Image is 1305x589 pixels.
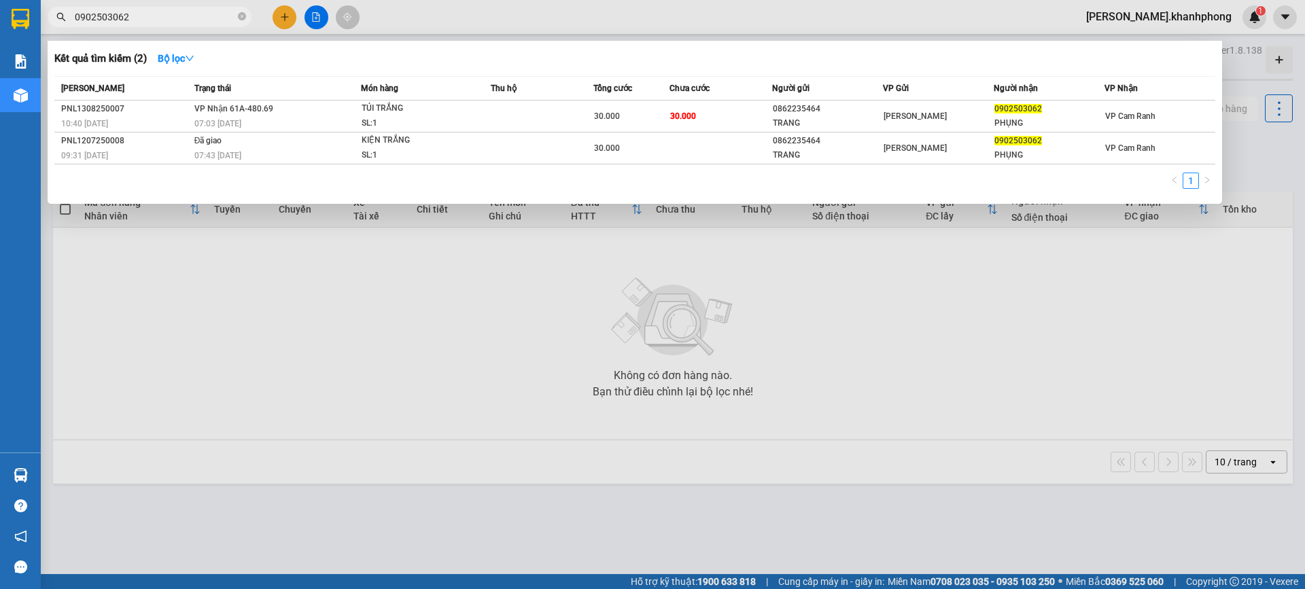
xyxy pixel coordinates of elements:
span: search [56,12,66,22]
span: close-circle [238,12,246,20]
span: 30.000 [670,111,696,121]
span: [PERSON_NAME] [61,84,124,93]
span: Đã giao [194,136,222,145]
span: Người gửi [772,84,810,93]
span: [PERSON_NAME] [884,143,947,153]
img: warehouse-icon [14,468,28,482]
span: right [1203,176,1211,184]
span: message [14,560,27,573]
span: Thu hộ [491,84,517,93]
li: Next Page [1199,173,1215,189]
span: 30.000 [594,111,620,121]
span: 07:03 [DATE] [194,119,241,128]
span: VP Gửi [883,84,909,93]
span: left [1170,176,1179,184]
div: PHỤNG [994,116,1104,130]
div: 0862235464 [773,102,882,116]
strong: Bộ lọc [158,53,194,64]
div: PNL1207250008 [61,134,190,148]
span: 0902503062 [994,136,1042,145]
span: down [185,54,194,63]
div: TRANG [773,116,882,130]
input: Tìm tên, số ĐT hoặc mã đơn [75,10,235,24]
span: Món hàng [361,84,398,93]
div: PNL1308250007 [61,102,190,116]
span: VP Cam Ranh [1105,111,1155,121]
h3: Kết quả tìm kiếm ( 2 ) [54,52,147,66]
li: 1 [1183,173,1199,189]
div: TRANG [773,148,882,162]
img: solution-icon [14,54,28,69]
img: logo-vxr [12,9,29,29]
img: warehouse-icon [14,88,28,103]
span: VP Nhận [1104,84,1138,93]
span: 07:43 [DATE] [194,151,241,160]
span: [PERSON_NAME] [884,111,947,121]
span: Trạng thái [194,84,231,93]
li: Previous Page [1166,173,1183,189]
span: 30.000 [594,143,620,153]
div: KIỆN TRẮNG [362,133,464,148]
span: VP Nhận 61A-480.69 [194,104,273,113]
div: TÚI TRẮNG [362,101,464,116]
div: SL: 1 [362,148,464,163]
span: 10:40 [DATE] [61,119,108,128]
span: 0902503062 [994,104,1042,113]
div: 0862235464 [773,134,882,148]
span: VP Cam Ranh [1105,143,1155,153]
a: 1 [1183,173,1198,188]
div: SL: 1 [362,116,464,131]
span: Tổng cước [593,84,632,93]
button: left [1166,173,1183,189]
span: question-circle [14,499,27,512]
button: Bộ lọcdown [147,48,205,69]
span: Người nhận [994,84,1038,93]
span: notification [14,530,27,543]
button: right [1199,173,1215,189]
span: close-circle [238,11,246,24]
div: PHỤNG [994,148,1104,162]
span: Chưa cước [669,84,710,93]
span: 09:31 [DATE] [61,151,108,160]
